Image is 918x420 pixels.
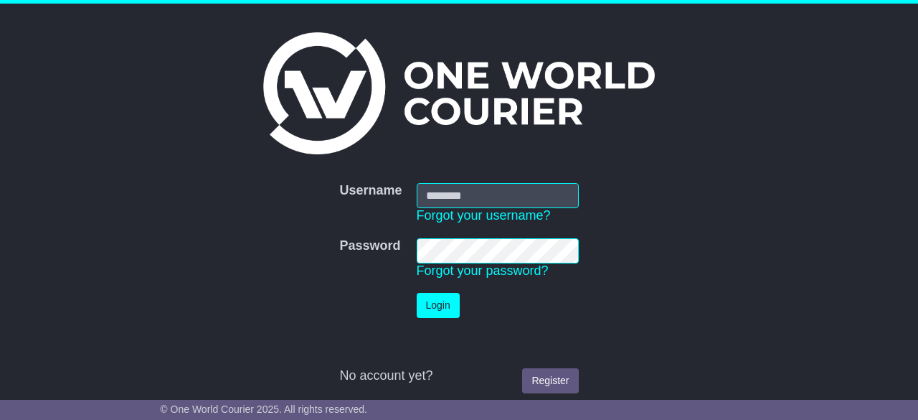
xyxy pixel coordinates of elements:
a: Register [522,368,578,393]
div: No account yet? [339,368,578,384]
span: © One World Courier 2025. All rights reserved. [160,403,367,415]
label: Username [339,183,402,199]
img: One World [263,32,655,154]
label: Password [339,238,400,254]
a: Forgot your password? [417,263,549,278]
button: Login [417,293,460,318]
a: Forgot your username? [417,208,551,223]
